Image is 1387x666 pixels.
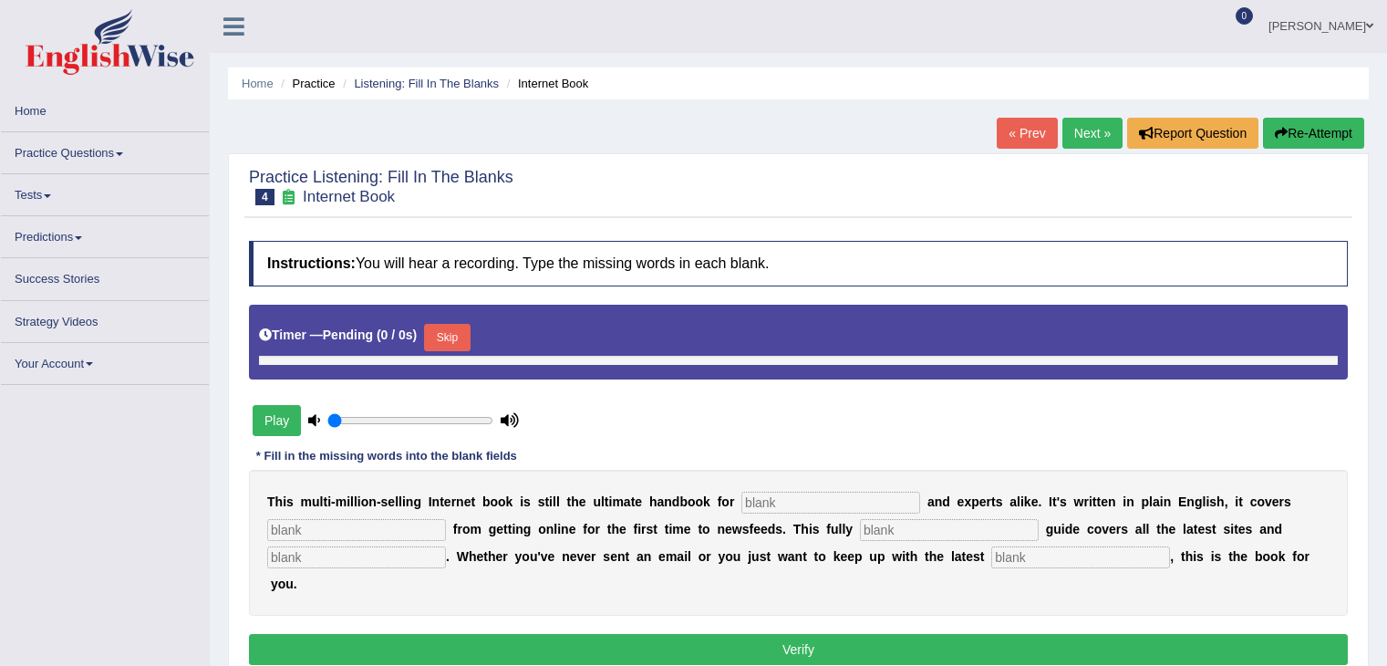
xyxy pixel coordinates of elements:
b: m [666,549,677,564]
b: v [1102,522,1109,536]
b: i [1020,494,1024,509]
b: - [377,494,381,509]
b: k [703,494,710,509]
b: r [987,494,991,509]
b: e [658,549,666,564]
b: l [354,494,357,509]
b: x [964,494,971,509]
b: a [624,494,631,509]
b: i [357,494,361,509]
b: i [557,522,561,536]
b: w [892,549,902,564]
b: i [1160,494,1164,509]
b: ' [1057,494,1060,509]
b: i [684,549,688,564]
b: f [718,494,722,509]
a: Home [242,77,274,90]
b: o [361,494,369,509]
small: Exam occurring question [279,189,298,206]
b: e [619,522,626,536]
li: Internet Book [502,75,589,92]
b: l [688,549,691,564]
b: a [637,549,644,564]
b: h [1161,522,1169,536]
b: o [498,494,506,509]
b: a [677,549,684,564]
b: m [612,494,623,509]
b: l [1183,522,1186,536]
b: o [725,549,733,564]
b: Pending [323,328,373,342]
b: a [1135,522,1143,536]
b: e [579,494,586,509]
b: ) [413,328,418,342]
b: u [1053,522,1061,536]
b: o [587,522,595,536]
b: r [1116,522,1121,536]
b: t [1092,494,1097,509]
b: a [1186,522,1194,536]
b: g [1046,522,1054,536]
b: u [312,494,320,509]
b: e [847,549,854,564]
b: r [595,522,599,536]
b: y [719,549,726,564]
span: 4 [255,189,274,205]
b: o [818,549,826,564]
b: e [388,494,395,509]
b: n [406,494,414,509]
b: y [845,522,853,536]
b: v [577,549,585,564]
b: m [672,522,683,536]
b: e [1272,494,1279,509]
b: s [742,522,750,536]
b: d [1065,522,1073,536]
b: l [395,494,399,509]
b: r [457,522,461,536]
b: v [1265,494,1272,509]
b: i [637,522,641,536]
b: r [1279,494,1284,509]
b: u [733,549,741,564]
b: r [591,549,595,564]
a: « Prev [997,118,1057,149]
b: t [508,522,512,536]
b: t [925,549,929,564]
b: r [451,494,456,509]
b: i [668,522,672,536]
b: i [520,494,523,509]
b: t [962,549,967,564]
b: u [530,549,538,564]
b: f [826,522,831,536]
b: 0 / 0s [381,328,413,342]
b: t [605,494,609,509]
b: g [413,494,421,509]
b: e [937,549,944,564]
b: t [980,549,985,564]
b: o [522,549,530,564]
b: I [429,494,432,509]
b: Instructions: [267,255,356,271]
b: e [569,522,576,536]
b: t [1194,522,1198,536]
b: t [1156,522,1161,536]
span: 0 [1236,7,1254,25]
b: l [556,494,560,509]
b: l [399,494,402,509]
b: W [457,549,469,564]
b: e [476,549,483,564]
b: n [1108,494,1116,509]
b: n [1267,522,1275,536]
b: b [679,494,688,509]
b: h [929,549,937,564]
b: t [802,549,807,564]
b: i [1061,522,1065,536]
b: n [561,522,569,536]
b: s [1205,522,1212,536]
b: i [402,494,406,509]
b: s [996,494,1003,509]
b: v [541,549,548,564]
small: Internet Book [303,188,395,205]
b: h [275,494,284,509]
b: s [760,549,767,564]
